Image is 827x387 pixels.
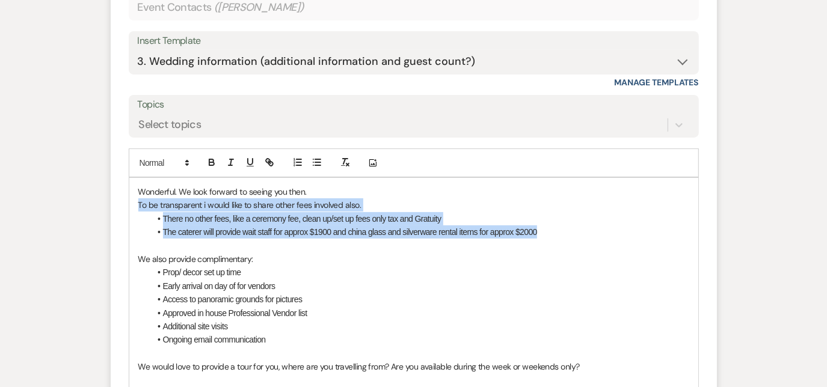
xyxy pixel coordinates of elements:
div: Insert Template [138,32,690,50]
span: There no other fees, like a ceremony fee, clean up/set up fees only tax and Gratuity [163,214,441,224]
span: Approved in house Professional Vendor list [163,308,307,318]
p: Wonderful. We look forward to seeing you then. [138,185,689,198]
span: Prop/ decor set up time [163,267,241,277]
span: Ongoing email communication [163,335,266,344]
span: We would love to provide a tour for you, where are you travelling from? Are you available during ... [138,361,580,372]
span: Additional site visits [163,321,228,331]
div: Select topics [139,117,201,133]
span: Early arrival on day of for vendors [163,281,275,291]
label: Topics [138,96,690,114]
span: To be transparent i would like to share other fees involved also. [138,200,361,210]
a: Manage Templates [615,77,699,88]
span: We also provide complimentary: [138,254,253,264]
span: The caterer will provide wait staff for approx $1900 and china glass and silverware rental items ... [163,227,537,237]
span: Access to panoramic grounds for pictures [163,294,303,304]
